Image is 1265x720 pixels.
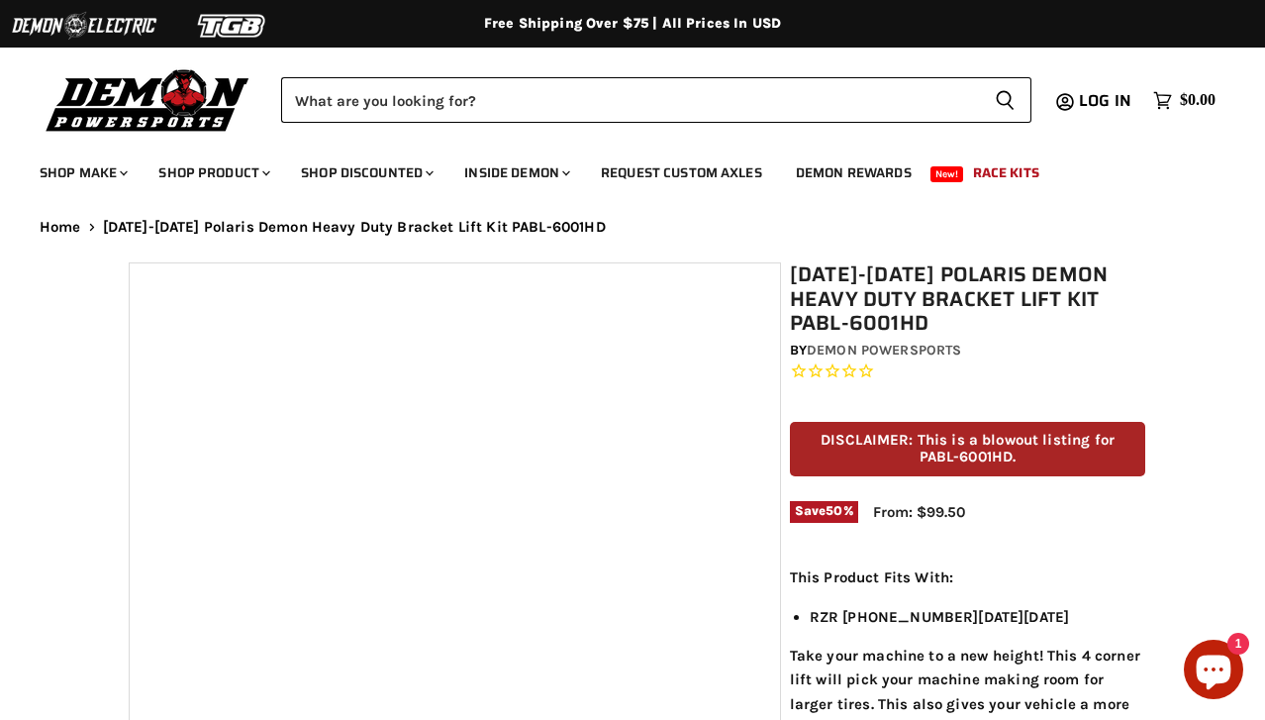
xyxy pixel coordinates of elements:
a: Demon Rewards [781,153,926,193]
inbox-online-store-chat: Shopify online store chat [1178,640,1249,704]
a: Shop Discounted [286,153,445,193]
a: Shop Product [144,153,282,193]
a: Demon Powersports [807,342,961,359]
p: This Product Fits With: [790,566,1145,589]
input: Search [281,77,979,123]
h1: [DATE]-[DATE] Polaris Demon Heavy Duty Bracket Lift Kit PABL-6001HD [790,262,1145,336]
img: Demon Electric Logo 2 [10,7,158,45]
p: DISCLAIMER: This is a blowout listing for PABL-6001HD. [790,422,1145,476]
span: Log in [1079,88,1131,113]
a: Log in [1070,92,1143,110]
a: Home [40,219,81,236]
a: Shop Make [25,153,140,193]
span: [DATE]-[DATE] Polaris Demon Heavy Duty Bracket Lift Kit PABL-6001HD [103,219,606,236]
span: New! [930,166,964,182]
form: Product [281,77,1031,123]
a: Inside Demon [449,153,582,193]
span: Save % [790,501,858,523]
span: 50 [826,503,842,518]
a: Race Kits [958,153,1054,193]
button: Search [979,77,1031,123]
a: Request Custom Axles [586,153,777,193]
img: TGB Logo 2 [158,7,307,45]
a: $0.00 [1143,86,1225,115]
ul: Main menu [25,145,1211,193]
li: RZR [PHONE_NUMBER][DATE][DATE] [810,605,1145,629]
span: Rated 0.0 out of 5 stars 0 reviews [790,361,1145,382]
img: Demon Powersports [40,64,256,135]
div: by [790,340,1145,361]
span: $0.00 [1180,91,1216,110]
span: From: $99.50 [873,503,965,521]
